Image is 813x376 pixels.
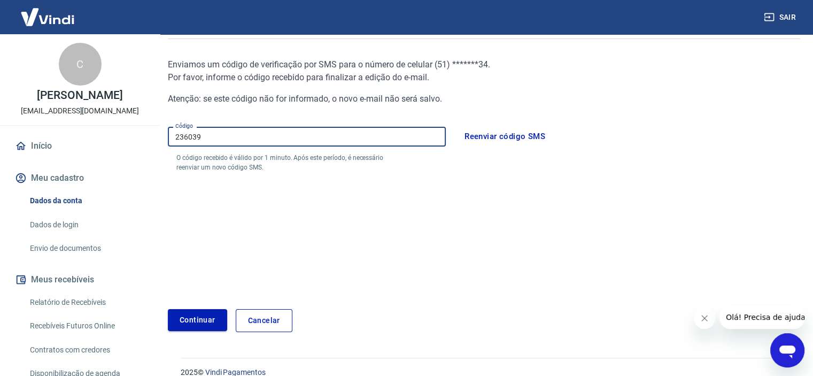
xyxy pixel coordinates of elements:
a: Recebíveis Futuros Online [26,315,147,337]
button: Meu cadastro [13,166,147,190]
img: Vindi [13,1,82,33]
div: C [59,43,102,86]
a: Envio de documentos [26,237,147,259]
p: O código recebido é válido por 1 minuto. Após este período, é necessário reenviar um novo código ... [176,153,403,172]
p: Enviamos um código de verificação por SMS para o número de celular [168,58,590,71]
label: Código [175,122,193,130]
a: Dados da conta [26,190,147,212]
iframe: Message from company [719,305,804,329]
span: Olá! Precisa de ajuda? [6,7,90,16]
iframe: Button to launch messaging window [770,333,804,367]
a: Cancelar [236,309,292,332]
button: Meus recebíveis [13,268,147,291]
p: [PERSON_NAME] [37,90,122,101]
button: Sair [762,7,800,27]
iframe: Close message [694,308,715,329]
a: Relatório de Recebíveis [26,291,147,313]
p: [EMAIL_ADDRESS][DOMAIN_NAME] [21,105,139,117]
a: Início [13,134,147,158]
a: Dados de login [26,214,147,236]
p: Por favor, informe o código recebido para finalizar a edição do e-mail. [168,71,590,84]
a: Contratos com credores [26,339,147,361]
button: Continuar [168,309,227,331]
button: Reenviar código SMS [459,125,551,148]
p: Atenção: se este código não for informado, o novo e-mail não será salvo. [168,93,590,105]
